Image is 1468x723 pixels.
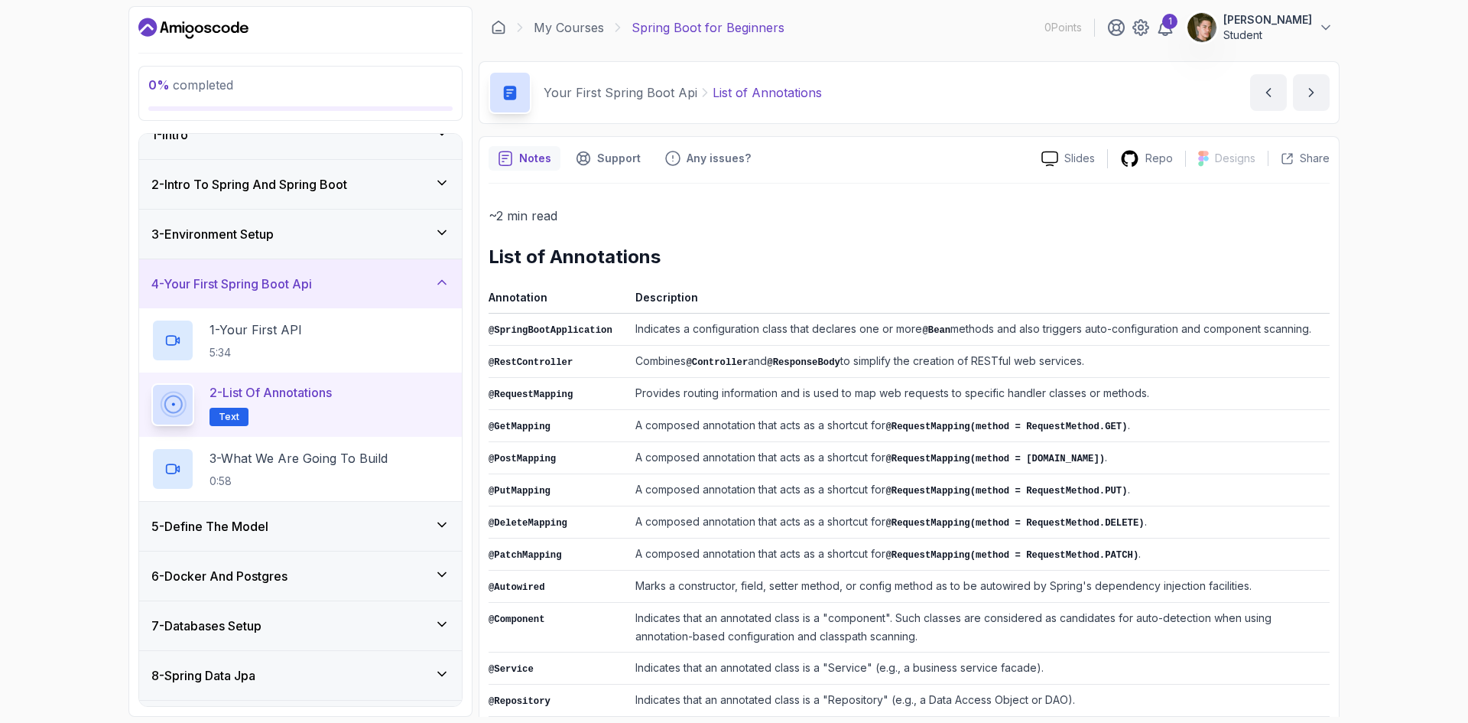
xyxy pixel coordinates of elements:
[151,275,312,293] h3: 4 - Your First Spring Boot Api
[209,383,332,402] p: 2 - List of Annotations
[139,259,462,308] button: 4-Your First Spring Boot Api
[489,486,550,497] code: @PutMapping
[139,601,462,650] button: 7-Databases Setup
[629,539,1330,571] td: A composed annotation that acts as a shortcut for .
[1044,20,1082,35] p: 0 Points
[1156,18,1174,37] a: 1
[544,83,697,102] p: Your First Spring Boot Api
[597,151,641,166] p: Support
[209,474,388,489] p: 0:58
[491,20,506,35] a: Dashboard
[629,603,1330,653] td: Indicates that an annotated class is a "component". Such classes are considered as candidates for...
[629,314,1330,346] td: Indicates a configuration class that declares one or more methods and also triggers auto-configur...
[687,151,751,166] p: Any issues?
[489,288,629,314] th: Annotation
[885,550,1138,561] code: @RequestMapping(method = RequestMethod.PATCH)
[489,550,562,561] code: @PatchMapping
[151,448,450,490] button: 3-What We Are Going To Build0:58
[151,567,287,585] h3: 6 - Docker And Postgres
[1029,151,1107,167] a: Slides
[151,383,450,426] button: 2-List of AnnotationsText
[489,146,560,171] button: notes button
[489,518,567,529] code: @DeleteMapping
[1223,28,1312,43] p: Student
[139,210,462,259] button: 3-Environment Setup
[885,422,1127,432] code: @RequestMapping(method = RequestMethod.GET)
[151,617,261,635] h3: 7 - Databases Setup
[534,18,604,37] a: My Courses
[139,160,462,209] button: 2-Intro To Spring And Spring Boot
[567,146,650,171] button: Support button
[489,664,534,675] code: @Service
[489,582,545,593] code: @Autowired
[489,245,1330,269] h2: List of Annotations
[219,411,239,423] span: Text
[922,325,950,336] code: @Bean
[519,151,551,166] p: Notes
[139,651,462,700] button: 8-Spring Data Jpa
[1223,12,1312,28] p: [PERSON_NAME]
[489,614,545,625] code: @Component
[629,378,1330,410] td: Provides routing information and is used to map web requests to specific handler classes or methods.
[1187,12,1333,43] button: user profile image[PERSON_NAME]Student
[1250,74,1287,111] button: previous content
[885,486,1127,497] code: @RequestMapping(method = RequestMethod.PUT)
[713,83,822,102] p: List of Annotations
[629,346,1330,378] td: Combines and to simplify the creation of RESTful web services.
[1187,13,1216,42] img: user profile image
[151,225,274,243] h3: 3 - Environment Setup
[629,685,1330,717] td: Indicates that an annotated class is a "Repository" (e.g., a Data Access Object or DAO).
[656,146,760,171] button: Feedback button
[686,357,748,368] code: @Controller
[1108,149,1185,168] a: Repo
[632,18,784,37] p: Spring Boot for Beginners
[629,288,1330,314] th: Description
[1215,151,1255,166] p: Designs
[489,325,612,336] code: @SpringBootApplication
[139,110,462,159] button: 1-Intro
[885,454,1105,464] code: @RequestMapping(method = [DOMAIN_NAME])
[1268,151,1330,166] button: Share
[148,77,233,93] span: completed
[629,506,1330,539] td: A composed annotation that acts as a shortcut for .
[629,653,1330,685] td: Indicates that an annotated class is a "Service" (e.g., a business service facade).
[151,125,188,144] h3: 1 - Intro
[209,345,302,360] p: 5:34
[209,321,302,339] p: 1 - Your First API
[151,666,255,685] h3: 8 - Spring Data Jpa
[489,389,573,400] code: @RequestMapping
[209,449,388,467] p: 3 - What We Are Going To Build
[629,410,1330,442] td: A composed annotation that acts as a shortcut for .
[1293,74,1330,111] button: next content
[1162,14,1177,29] div: 1
[1064,151,1095,166] p: Slides
[489,357,573,368] code: @RestController
[138,16,248,41] a: Dashboard
[767,357,840,368] code: @ResponseBody
[489,454,556,464] code: @PostMapping
[489,696,550,707] code: @Repository
[151,517,268,536] h3: 5 - Define The Model
[139,502,462,551] button: 5-Define The Model
[629,442,1330,474] td: A composed annotation that acts as a shortcut for .
[151,175,347,194] h3: 2 - Intro To Spring And Spring Boot
[629,474,1330,506] td: A composed annotation that acts as a shortcut for .
[629,571,1330,603] td: Marks a constructor, field, setter method, or config method as to be autowired by Spring's depend...
[1300,151,1330,166] p: Share
[489,205,1330,226] p: ~2 min read
[885,518,1144,529] code: @RequestMapping(method = RequestMethod.DELETE)
[151,319,450,362] button: 1-Your First API5:34
[148,77,170,93] span: 0 %
[489,422,550,432] code: @GetMapping
[139,552,462,601] button: 6-Docker And Postgres
[1145,151,1173,166] p: Repo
